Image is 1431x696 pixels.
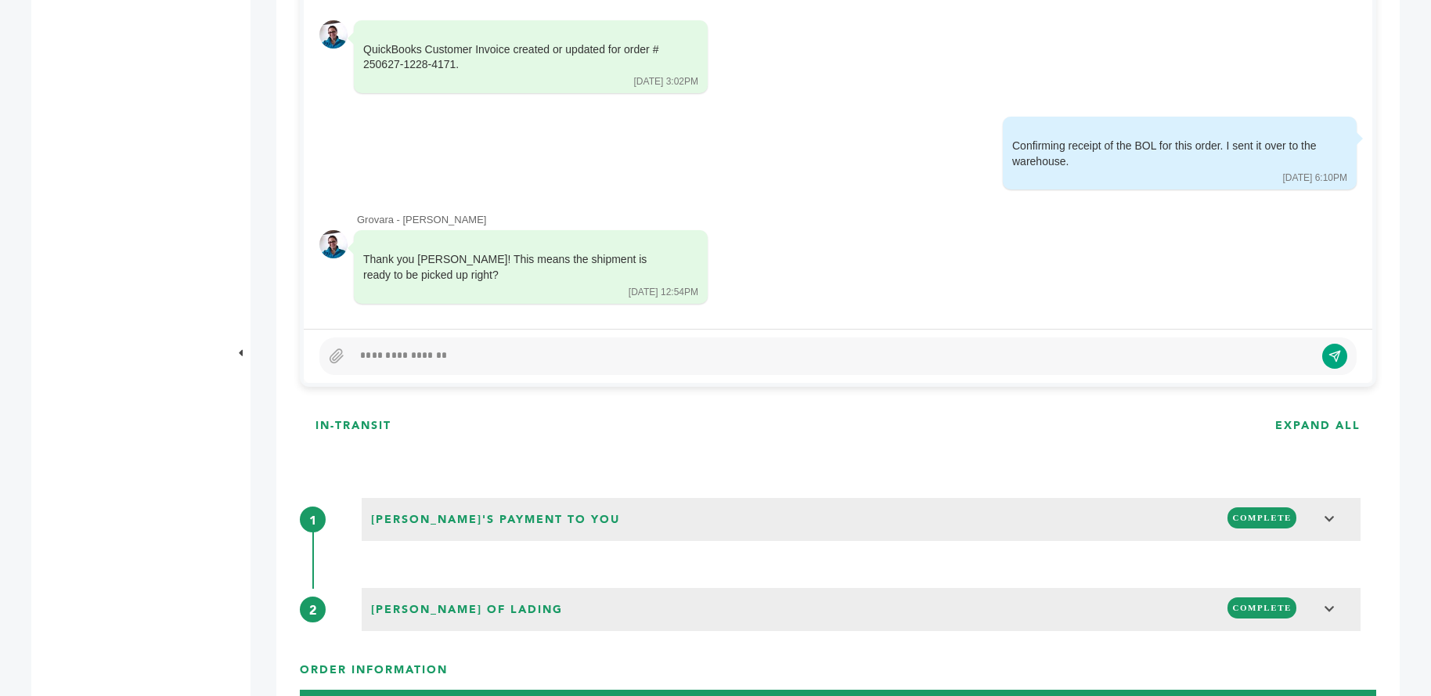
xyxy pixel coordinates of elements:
div: Grovara - [PERSON_NAME] [357,213,1357,227]
h3: EXPAND ALL [1275,418,1361,434]
div: [DATE] 3:02PM [634,75,698,88]
span: [PERSON_NAME] of Lading [366,597,568,622]
h3: ORDER INFORMATION [300,662,1376,690]
span: COMPLETE [1227,597,1296,618]
div: Thank you [PERSON_NAME]! This means the shipment is ready to be picked up right? [363,252,676,283]
div: [DATE] 12:54PM [629,286,698,299]
div: Confirming receipt of the BOL for this order. I sent it over to the warehouse. [1012,139,1325,169]
span: [PERSON_NAME]'s Payment to You [366,507,625,532]
div: QuickBooks Customer Invoice created or updated for order # 250627-1228-4171. [363,42,676,73]
div: [DATE] 6:10PM [1283,171,1347,185]
h3: IN-TRANSIT [315,418,391,434]
span: COMPLETE [1227,507,1296,528]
